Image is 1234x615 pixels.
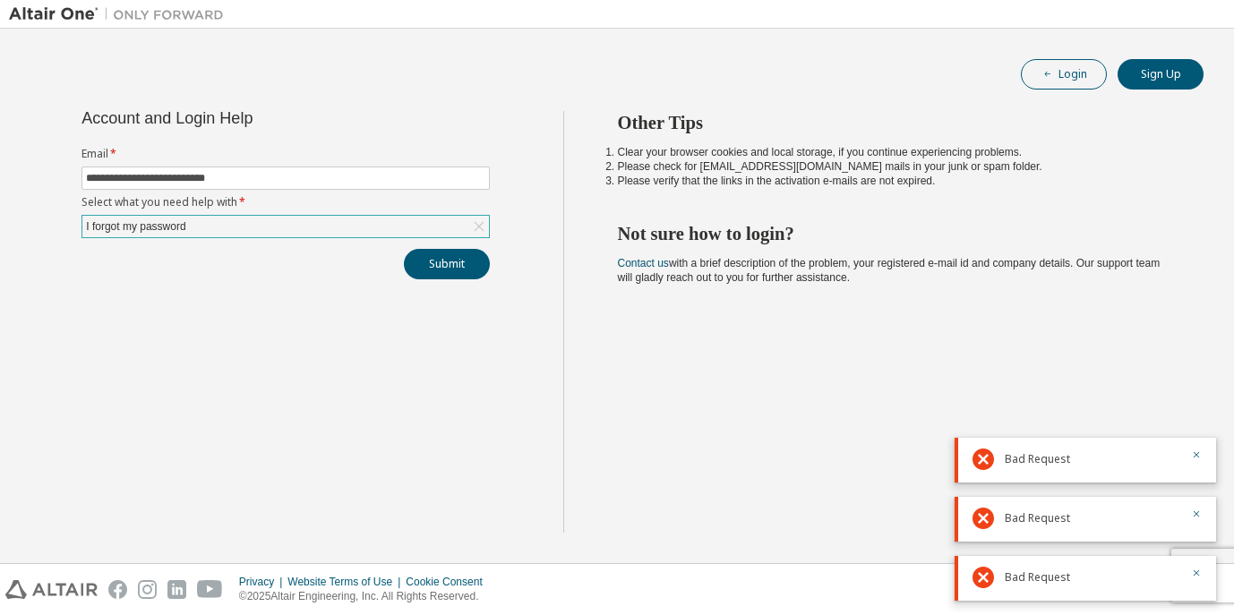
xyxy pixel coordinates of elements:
[406,575,493,589] div: Cookie Consent
[138,580,157,599] img: instagram.svg
[618,159,1172,174] li: Please check for [EMAIL_ADDRESS][DOMAIN_NAME] mails in your junk or spam folder.
[1005,452,1070,466] span: Bad Request
[108,580,127,599] img: facebook.svg
[81,195,490,209] label: Select what you need help with
[82,216,489,237] div: I forgot my password
[9,5,233,23] img: Altair One
[404,249,490,279] button: Submit
[618,257,669,269] a: Contact us
[1118,59,1204,90] button: Sign Up
[618,174,1172,188] li: Please verify that the links in the activation e-mails are not expired.
[618,257,1161,284] span: with a brief description of the problem, your registered e-mail id and company details. Our suppo...
[239,575,287,589] div: Privacy
[81,147,490,161] label: Email
[167,580,186,599] img: linkedin.svg
[5,580,98,599] img: altair_logo.svg
[1021,59,1107,90] button: Login
[618,111,1172,134] h2: Other Tips
[1005,570,1070,585] span: Bad Request
[197,580,223,599] img: youtube.svg
[618,145,1172,159] li: Clear your browser cookies and local storage, if you continue experiencing problems.
[83,217,188,236] div: I forgot my password
[239,589,493,604] p: © 2025 Altair Engineering, Inc. All Rights Reserved.
[287,575,406,589] div: Website Terms of Use
[81,111,408,125] div: Account and Login Help
[1005,511,1070,525] span: Bad Request
[618,222,1172,245] h2: Not sure how to login?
